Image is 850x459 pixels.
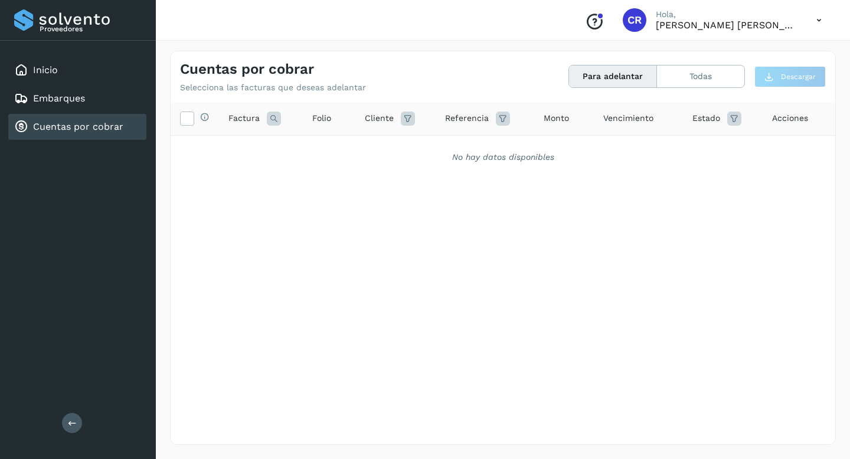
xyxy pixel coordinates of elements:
div: Cuentas por cobrar [8,114,146,140]
button: Todas [657,65,744,87]
p: Proveedores [40,25,142,33]
a: Embarques [33,93,85,104]
div: Embarques [8,86,146,112]
span: Estado [692,112,720,124]
span: Factura [228,112,260,124]
span: Monto [544,112,569,124]
span: Vencimiento [603,112,653,124]
span: Acciones [772,112,808,124]
span: Descargar [781,71,816,82]
p: Selecciona las facturas que deseas adelantar [180,83,366,93]
div: No hay datos disponibles [186,151,820,163]
p: CARLOS RODOLFO BELLI PEDRAZA [656,19,797,31]
span: Referencia [445,112,489,124]
button: Para adelantar [569,65,657,87]
button: Descargar [754,66,826,87]
span: Folio [312,112,331,124]
div: Inicio [8,57,146,83]
p: Hola, [656,9,797,19]
span: Cliente [365,112,394,124]
h4: Cuentas por cobrar [180,61,314,78]
a: Cuentas por cobrar [33,121,123,132]
a: Inicio [33,64,58,76]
